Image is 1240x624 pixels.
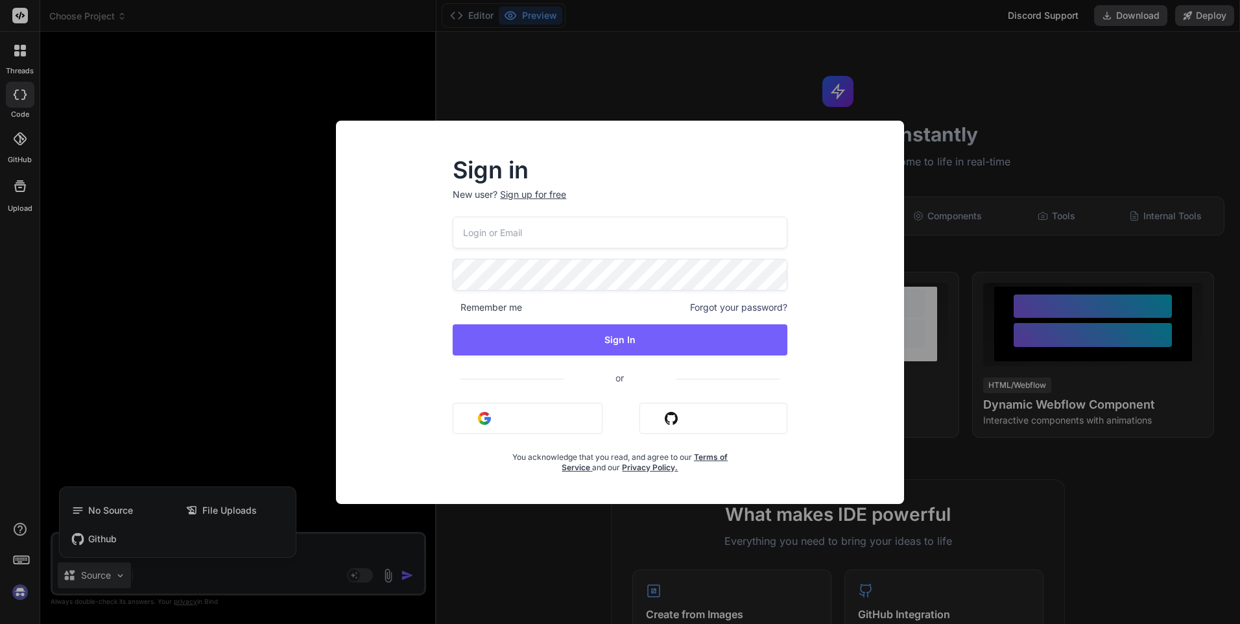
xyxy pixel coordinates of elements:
[453,188,787,217] p: New user?
[690,301,787,314] span: Forgot your password?
[622,462,678,472] a: Privacy Policy.
[665,412,678,425] img: github
[564,362,676,394] span: or
[508,444,732,473] div: You acknowledge that you read, and agree to our and our
[500,188,566,201] div: Sign up for free
[478,412,491,425] img: google
[453,403,602,434] button: Sign in with Google
[453,160,787,180] h2: Sign in
[453,324,787,355] button: Sign In
[453,301,522,314] span: Remember me
[639,403,787,434] button: Sign in with Github
[562,452,728,472] a: Terms of Service
[453,217,787,248] input: Login or Email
